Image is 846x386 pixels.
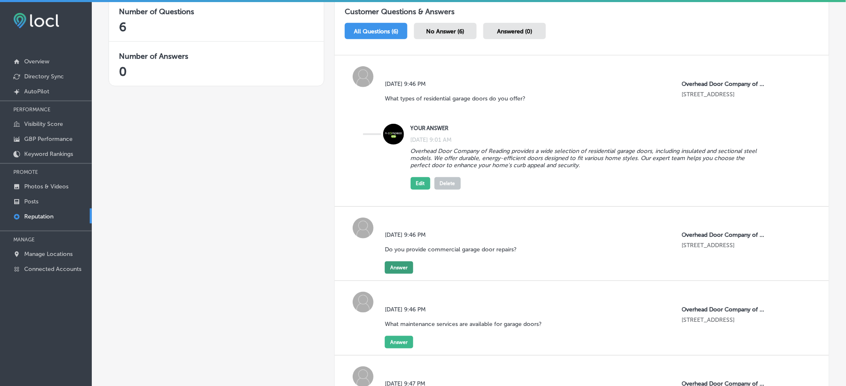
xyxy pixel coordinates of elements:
[411,177,430,190] button: Edit
[24,183,68,190] p: Photos & Videos
[427,28,465,35] span: No Answer (6)
[13,13,59,28] img: fda3e92497d09a02dc62c9cd864e3231.png
[24,73,64,80] p: Directory Sync
[411,148,763,169] p: Overhead Door Company of Reading provides a wide selection of residential garage doors, including...
[24,213,53,220] p: Reputation
[119,52,314,61] h3: Number of Answers
[411,136,452,143] label: [DATE] 9:01 AM
[497,28,532,35] span: Answered (0)
[682,316,767,323] p: 901 Delta Avenue
[385,95,525,102] p: What types of residential garage doors do you offer?
[24,198,38,205] p: Posts
[24,150,73,158] p: Keyword Rankings
[682,242,767,249] p: 901 Delta Avenue
[24,120,63,128] p: Visibility Score
[682,80,767,88] p: Overhead Door Company of Reading
[385,321,542,328] p: What maintenance services are available for garage doors?
[411,125,763,131] label: YOUR ANSWER
[682,91,767,98] p: 901 Delta Avenue
[354,28,398,35] span: All Questions (6)
[682,306,767,313] p: Overhead Door Company of Reading
[24,58,49,65] p: Overview
[385,231,523,238] label: [DATE] 9:46 PM
[119,7,314,16] h3: Number of Questions
[24,266,81,273] p: Connected Accounts
[24,88,49,95] p: AutoPilot
[682,231,767,238] p: Overhead Door Company of Reading
[385,261,413,274] button: Answer
[24,251,73,258] p: Manage Locations
[434,177,461,190] button: Delete
[385,336,413,348] button: Answer
[24,135,73,143] p: GBP Performance
[385,306,548,313] label: [DATE] 9:46 PM
[385,246,517,253] p: Do you provide commercial garage door repairs?
[119,20,314,35] h2: 6
[385,80,532,88] label: [DATE] 9:46 PM
[119,64,314,79] h2: 0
